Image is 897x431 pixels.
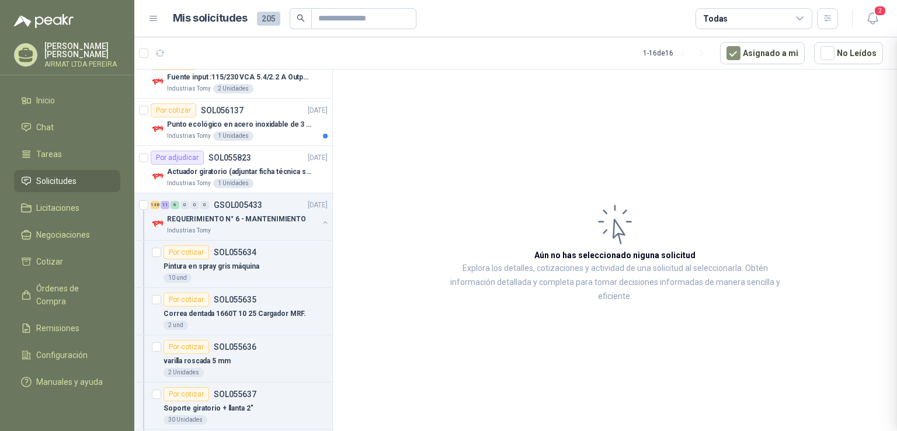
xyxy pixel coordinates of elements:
div: Todas [703,12,728,25]
a: Negociaciones [14,224,120,246]
span: Órdenes de Compra [36,282,109,308]
span: Manuales y ayuda [36,376,103,388]
span: 2 [874,5,886,16]
span: 205 [257,12,280,26]
span: Configuración [36,349,88,362]
a: Chat [14,116,120,138]
a: Remisiones [14,317,120,339]
span: Licitaciones [36,201,79,214]
span: Negociaciones [36,228,90,241]
span: Tareas [36,148,62,161]
a: Configuración [14,344,120,366]
h1: Mis solicitudes [173,10,248,27]
p: AIRMAT LTDA PEREIRA [44,61,120,68]
a: Cotizar [14,251,120,273]
span: Solicitudes [36,175,77,187]
p: [PERSON_NAME] [PERSON_NAME] [44,42,120,58]
a: Inicio [14,89,120,112]
a: Tareas [14,143,120,165]
a: Manuales y ayuda [14,371,120,393]
span: Chat [36,121,54,134]
img: Logo peakr [14,14,74,28]
a: Órdenes de Compra [14,277,120,312]
a: Solicitudes [14,170,120,192]
span: Inicio [36,94,55,107]
button: 2 [862,8,883,29]
span: Remisiones [36,322,79,335]
a: Licitaciones [14,197,120,219]
span: Cotizar [36,255,63,268]
span: search [297,14,305,22]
